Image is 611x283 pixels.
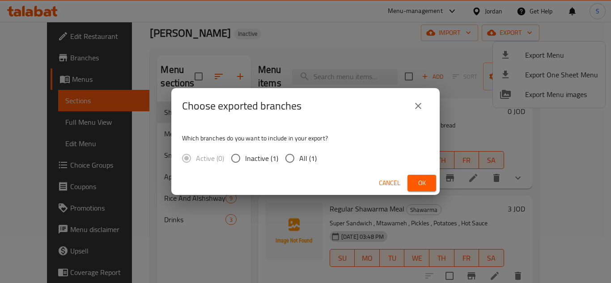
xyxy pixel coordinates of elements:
span: Cancel [379,177,400,189]
span: All (1) [299,153,317,164]
span: Ok [415,177,429,189]
p: Which branches do you want to include in your export? [182,134,429,143]
span: Inactive (1) [245,153,278,164]
button: close [407,95,429,117]
button: Ok [407,175,436,191]
h2: Choose exported branches [182,99,301,113]
span: Active (0) [196,153,224,164]
button: Cancel [375,175,404,191]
